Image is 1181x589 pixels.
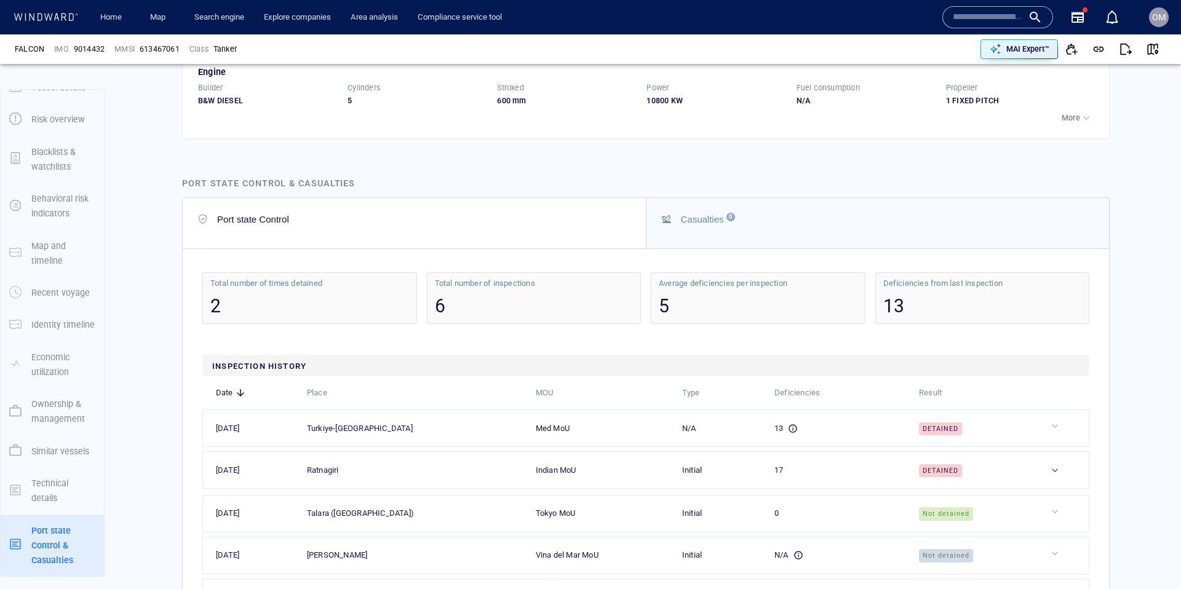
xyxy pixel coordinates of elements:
[198,65,226,79] p: Engine
[1,113,104,125] a: Risk overview
[919,464,962,478] span: Detained
[63,12,114,31] div: (Still Loading...)
[31,350,95,380] p: Economic utilization
[1,405,104,417] a: Ownership & management
[1,435,104,467] button: Similar vessels
[536,507,666,520] div: Tokyo MoU
[31,112,85,127] p: Risk overview
[1152,12,1166,22] span: OM
[31,476,95,506] p: Technical details
[307,386,343,400] span: Place
[95,7,127,28] a: Home
[659,278,857,288] div: Average deficiencies per inspection
[145,7,175,28] a: Map
[1,388,104,435] button: Ownership & management
[1062,113,1080,124] p: More
[774,386,836,400] span: Deficiencies
[1105,10,1119,25] div: Notification center
[726,213,735,221] div: 0
[646,95,796,106] p: 10800 KW
[1,277,104,309] button: Recent voyage
[210,278,409,288] div: Total number of times detained
[875,44,896,63] div: tooltips.createAOI
[171,310,289,332] button: 12 days[DATE]-[DATE]
[189,7,249,28] button: Search engine
[497,82,523,93] p: Stroked
[1112,36,1139,63] button: Export report
[875,44,896,63] button: Create an AOI.
[1,515,104,577] button: Port state Control & Casualties
[946,82,978,93] p: Propeller
[31,285,90,300] p: Recent voyage
[1,230,104,277] button: Map and timeline
[216,386,249,400] span: Date
[883,278,1082,288] div: Deficiencies from last inspection
[135,12,145,31] div: Compliance Activities
[217,214,289,224] div: Port state Control
[774,386,820,400] span: Deficiencies
[6,12,60,31] div: Activity timeline
[1,309,104,341] button: Identity timeline
[659,293,857,318] div: 5
[140,7,180,28] button: Map
[140,44,180,55] div: 613467061
[348,95,497,106] p: 5
[346,7,403,28] button: Area analysis
[536,386,570,400] span: MOU
[682,548,758,562] div: Initial
[1,81,104,92] a: Vessel details
[307,386,327,400] span: Place
[213,44,237,55] div: Tanker
[864,371,925,379] a: Improve this map
[435,293,634,318] div: 6
[682,422,758,435] div: N/A
[169,363,223,378] a: Mapbox logo
[413,7,507,28] a: Compliance service tool
[54,44,69,55] p: IMO
[31,239,95,269] p: Map and timeline
[896,44,914,63] div: Toggle map information layers
[216,548,291,562] div: [DATE]
[980,39,1058,59] button: MAI Expert™
[681,214,724,224] div: Casualties
[919,507,973,521] span: Not detained
[31,523,95,568] p: Port state Control & Casualties
[1,445,104,456] a: Similar vessels
[919,386,942,400] span: Result
[212,362,306,371] span: Inspection History
[15,44,44,55] div: FALCON
[919,422,962,436] span: Detained
[31,317,95,332] p: Identity timeline
[646,198,1110,248] button: Casualties0
[198,82,223,93] p: Builder
[774,464,903,477] div: 17
[1139,36,1166,63] button: View on map
[181,316,209,325] span: 12 days
[797,82,860,93] p: Fuel consumption
[800,371,860,379] a: OpenStreetMap
[857,44,875,63] div: Toggle vessel historical path
[1006,44,1049,55] p: MAI Expert™
[1085,36,1112,63] button: Get link
[1058,36,1085,63] button: Add to vessel list
[91,7,130,28] button: Home
[536,422,666,435] div: Med MoU
[646,82,669,93] p: Power
[1059,109,1096,127] button: More
[1,484,104,496] a: Technical details
[1,247,104,258] a: Map and timeline
[216,507,291,520] div: [DATE]
[74,44,105,55] span: 9014432
[307,507,414,520] div: Talara ([GEOGRAPHIC_DATA])
[682,507,758,520] div: Initial
[919,549,973,563] span: Not detained
[210,293,409,318] div: 2
[114,44,135,55] p: MMSI
[536,548,666,562] div: Vina del Mar MoU
[31,444,89,459] p: Similar vessels
[1,287,104,298] a: Recent voyage
[307,548,368,562] div: [PERSON_NAME]
[307,422,413,435] div: Turkiye-[GEOGRAPHIC_DATA]
[536,464,666,477] div: Indian MoU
